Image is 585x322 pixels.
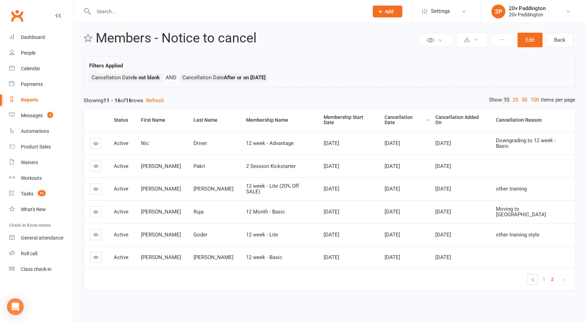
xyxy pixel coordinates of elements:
[385,254,400,260] span: [DATE]
[509,11,546,18] div: 20v Paddington
[92,74,160,81] span: Cancellation Date
[385,209,400,215] span: [DATE]
[224,74,266,81] strong: After or on [DATE]
[324,254,339,260] span: [DATE]
[246,254,282,260] span: 12 week - Basic
[491,5,505,18] div: 2P
[543,274,545,284] span: 1
[559,275,568,284] a: »
[511,96,520,104] a: 25
[435,140,451,146] span: [DATE]
[126,97,132,104] strong: 16
[489,96,575,104] div: Show items per page
[21,144,51,150] div: Product Sales
[103,97,121,104] strong: 11 - 16
[548,274,556,284] a: 2
[21,81,43,87] div: Payments
[385,186,400,192] span: [DATE]
[435,186,451,192] span: [DATE]
[114,232,128,238] span: Active
[9,123,73,139] a: Automations
[246,209,285,215] span: 12 Month - Basic
[21,113,43,118] div: Messages
[540,274,548,284] a: 1
[385,163,400,169] span: [DATE]
[21,191,33,196] div: Tasks
[435,254,451,260] span: [DATE]
[9,139,73,155] a: Product Sales
[182,74,266,81] span: Cancellation Date
[193,186,234,192] span: [PERSON_NAME]
[141,232,181,238] span: [PERSON_NAME]
[114,163,128,169] span: Active
[496,137,556,150] span: Downgrading to 12 week - Basic
[9,261,73,277] a: Class kiosk mode
[21,50,35,56] div: People
[114,140,128,146] span: Active
[21,175,42,181] div: Workouts
[141,254,181,260] span: [PERSON_NAME]
[9,202,73,217] a: What's New
[551,274,554,284] span: 2
[528,275,538,284] a: «
[9,30,73,45] a: Dashboard
[141,163,181,169] span: [PERSON_NAME]
[96,31,417,46] h2: Members - Notice to cancel
[21,235,63,241] div: General attendance
[193,209,204,215] span: Ruja
[47,112,53,118] span: 3
[517,33,543,47] button: Edit
[9,246,73,261] a: Roll call
[21,266,52,272] div: Class check-in
[246,140,294,146] span: 12 week - Advantage
[324,163,339,169] span: [DATE]
[114,209,128,215] span: Active
[193,163,205,169] span: Pakri
[9,186,73,202] a: Tasks 41
[509,5,546,11] div: 20v Paddington
[92,7,364,16] input: Search...
[21,97,38,103] div: Reports
[21,128,49,134] div: Automations
[193,254,234,260] span: [PERSON_NAME]
[133,74,160,81] strong: Is not blank
[529,96,541,104] a: 100
[9,45,73,61] a: People
[21,34,45,40] div: Dashboard
[114,254,128,260] span: Active
[9,230,73,246] a: General attendance kiosk mode
[373,6,402,17] button: Add
[324,140,339,146] span: [DATE]
[193,118,234,123] div: Last Name
[9,170,73,186] a: Workouts
[385,232,400,238] span: [DATE]
[385,115,423,126] div: Cancellation Date
[385,140,400,146] span: [DATE]
[502,96,511,104] a: 10
[21,66,40,71] div: Calendar
[21,207,46,212] div: What's New
[546,33,574,47] a: Back
[38,190,46,196] span: 41
[141,118,182,123] div: First Name
[84,96,575,105] div: Showing of rows
[146,96,164,105] button: Refresh
[385,9,394,14] span: Add
[7,298,24,315] div: Open Intercom Messenger
[114,186,128,192] span: Active
[324,209,339,215] span: [DATE]
[141,140,149,146] span: Nic
[431,3,450,19] span: Settings
[246,163,296,169] span: 2 Session Kickstarter
[21,251,37,256] div: Roll call
[246,118,312,123] div: Membership Name
[435,232,451,238] span: [DATE]
[435,163,451,169] span: [DATE]
[114,118,129,123] div: Status
[89,63,123,69] strong: Filters Applied
[21,160,38,165] div: Waivers
[496,118,569,123] div: Cancellation Reason
[193,140,207,146] span: Driver
[435,209,451,215] span: [DATE]
[9,155,73,170] a: Waivers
